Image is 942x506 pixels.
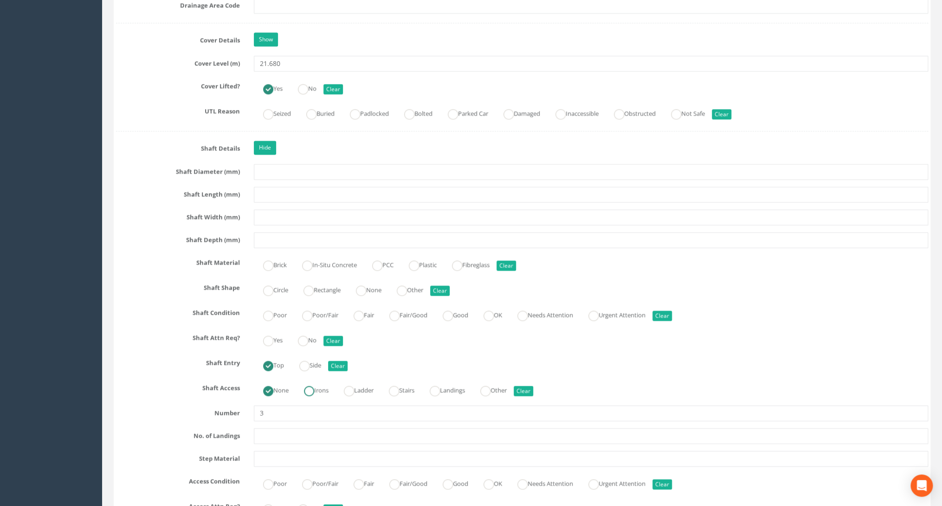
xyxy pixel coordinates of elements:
[514,386,533,396] button: Clear
[494,106,540,119] label: Damaged
[254,32,278,46] a: Show
[109,78,247,91] label: Cover Lifted?
[652,479,672,489] button: Clear
[439,106,488,119] label: Parked Car
[295,383,329,396] label: Irons
[380,307,427,321] label: Fair/Good
[341,106,389,119] label: Padlocked
[712,109,731,119] button: Clear
[297,106,335,119] label: Buried
[344,307,374,321] label: Fair
[293,476,338,489] label: Poor/Fair
[293,257,357,271] label: In-Situ Concrete
[254,476,287,489] label: Poor
[474,307,502,321] label: OK
[109,232,247,244] label: Shaft Depth (mm)
[289,81,316,94] label: No
[109,56,247,68] label: Cover Level (m)
[109,164,247,176] label: Shaft Diameter (mm)
[109,209,247,221] label: Shaft Width (mm)
[109,104,247,116] label: UTL Reason
[109,474,247,486] label: Access Condition
[254,141,276,155] a: Hide
[109,451,247,463] label: Step Material
[420,383,465,396] label: Landings
[508,476,573,489] label: Needs Attention
[387,282,423,296] label: Other
[254,383,289,396] label: None
[910,474,933,497] div: Open Intercom Messenger
[430,285,450,296] button: Clear
[254,357,284,371] label: Top
[293,307,338,321] label: Poor/Fair
[109,428,247,440] label: No. of Landings
[254,282,288,296] label: Circle
[546,106,599,119] label: Inaccessible
[289,332,316,346] label: No
[323,336,343,346] button: Clear
[109,330,247,342] label: Shaft Attn Req?
[400,257,437,271] label: Plastic
[323,84,343,94] button: Clear
[109,305,247,317] label: Shaft Condition
[433,307,468,321] label: Good
[497,260,516,271] button: Clear
[109,380,247,392] label: Shaft Access
[662,106,705,119] label: Not Safe
[443,257,490,271] label: Fibreglass
[290,357,321,371] label: Side
[508,307,573,321] label: Needs Attention
[109,141,247,153] label: Shaft Details
[328,361,348,371] button: Clear
[254,332,283,346] label: Yes
[433,476,468,489] label: Good
[579,307,645,321] label: Urgent Attention
[652,311,672,321] button: Clear
[109,255,247,267] label: Shaft Material
[109,32,247,45] label: Cover Details
[254,106,291,119] label: Seized
[344,476,374,489] label: Fair
[109,280,247,292] label: Shaft Shape
[294,282,341,296] label: Rectangle
[109,355,247,367] label: Shaft Entry
[335,383,374,396] label: Ladder
[254,257,287,271] label: Brick
[380,476,427,489] label: Fair/Good
[254,307,287,321] label: Poor
[254,81,283,94] label: Yes
[347,282,381,296] label: None
[363,257,394,271] label: PCC
[109,187,247,199] label: Shaft Length (mm)
[109,405,247,417] label: Number
[380,383,414,396] label: Stairs
[395,106,432,119] label: Bolted
[605,106,656,119] label: Obstructed
[471,383,507,396] label: Other
[474,476,502,489] label: OK
[579,476,645,489] label: Urgent Attention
